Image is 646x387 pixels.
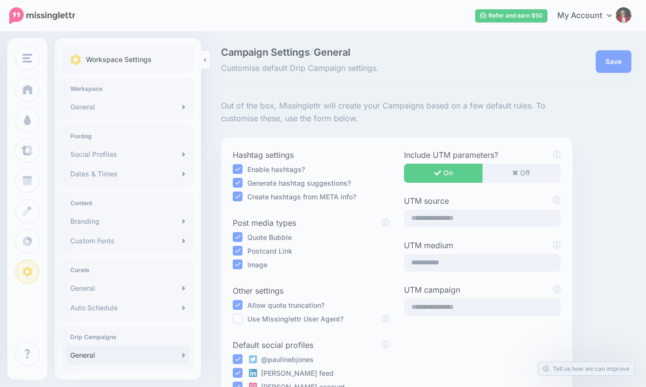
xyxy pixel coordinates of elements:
label: Quote Bubble [247,232,292,243]
label: Use Missinglettr User Agent? [247,313,343,324]
button: Save [596,50,631,73]
label: [PERSON_NAME] feed [247,367,334,379]
img: settings.png [70,54,81,65]
label: UTM source [404,195,561,207]
button: Off [482,164,561,183]
label: Enable hashtags? [247,164,305,175]
button: On [404,164,483,183]
a: General [66,345,189,365]
label: Hashtag settings [233,149,389,161]
h4: Workspace [70,85,185,92]
a: My Account [547,4,631,28]
h4: Drip Campaigns [70,333,185,341]
img: Missinglettr [9,7,75,24]
label: Generate hashtag suggestions? [247,177,351,189]
p: Out of the box, Missinglettr will create your Campaigns based on a few default rules. To customis... [221,100,572,125]
a: Social Profiles [66,145,189,164]
label: Include UTM parameters? [404,149,561,161]
label: Other settings [233,285,389,297]
label: Allow quote truncation? [247,300,324,311]
label: Postcard Link [247,245,292,257]
h4: Curate [70,266,185,274]
label: Post media types [233,217,389,229]
span: / [310,46,314,58]
label: Default social profiles [233,339,389,351]
a: Dates & Times [66,164,189,184]
a: Refer and earn $50 [475,9,547,22]
img: menu.png [22,54,32,63]
a: Auto Schedule [66,298,189,318]
span: Customise default Drip Campaign settings. [221,62,490,75]
a: General [66,97,189,117]
h4: Posting [70,132,185,140]
label: UTM campaign [404,284,561,296]
p: Workspace Settings [86,54,152,65]
a: Branding [66,212,189,231]
label: Create hashtags from META info? [247,191,356,202]
label: Image [247,259,267,270]
label: UTM medium [404,239,561,251]
a: General [66,279,189,298]
span: Campaign Settings General [221,47,490,57]
a: Tell us how we can improve [538,362,634,375]
label: @paulinebjones [247,354,314,365]
a: Content Sources [66,365,189,385]
a: Custom Fonts [66,231,189,251]
h4: Content [70,199,185,207]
